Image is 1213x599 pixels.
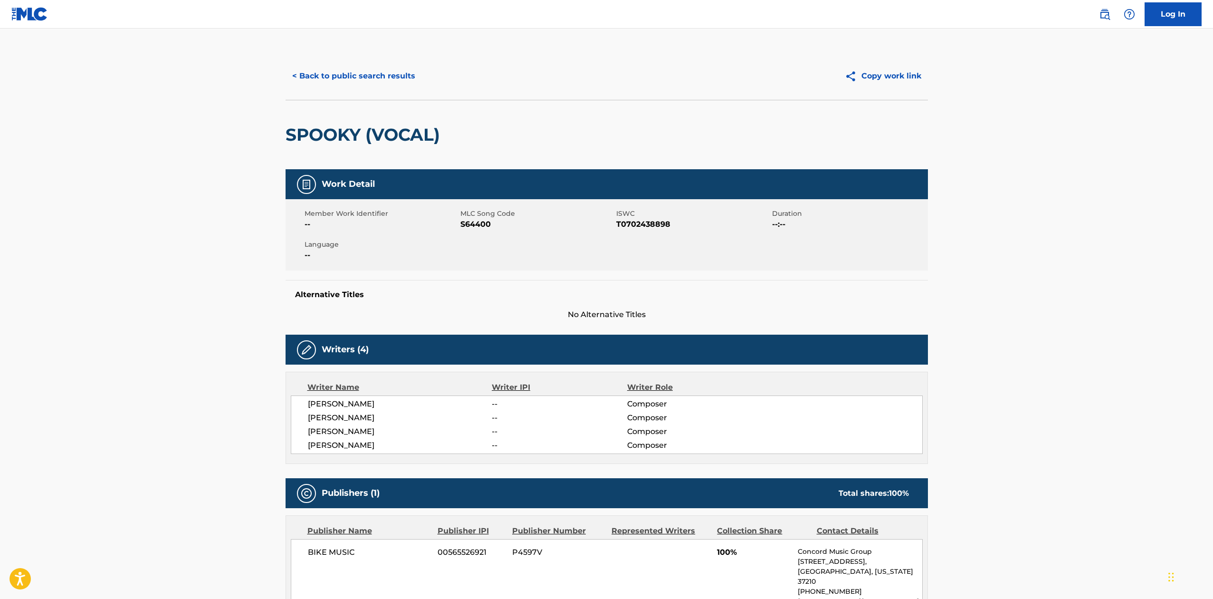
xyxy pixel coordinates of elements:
div: Publisher IPI [438,525,505,537]
span: [PERSON_NAME] [308,440,492,451]
span: P4597V [512,547,604,558]
span: Composer [627,440,750,451]
span: [PERSON_NAME] [308,398,492,410]
h5: Publishers (1) [322,488,380,499]
div: Publisher Name [307,525,430,537]
img: Publishers [301,488,312,499]
div: Collection Share [717,525,809,537]
span: -- [492,412,627,424]
h5: Writers (4) [322,344,369,355]
span: 00565526921 [438,547,505,558]
span: MLC Song Code [460,209,614,219]
img: search [1099,9,1110,20]
h5: Alternative Titles [295,290,918,299]
div: Total shares: [839,488,909,499]
span: [PERSON_NAME] [308,412,492,424]
span: -- [305,219,458,230]
img: Writers [301,344,312,356]
p: [GEOGRAPHIC_DATA], [US_STATE] 37210 [798,567,922,587]
h2: SPOOKY (VOCAL) [286,124,445,145]
span: Composer [627,426,750,437]
p: [STREET_ADDRESS], [798,557,922,567]
span: Duration [772,209,926,219]
img: MLC Logo [11,7,48,21]
a: Public Search [1095,5,1114,24]
button: Copy work link [838,64,928,88]
span: Composer [627,412,750,424]
span: T0702438898 [616,219,770,230]
h5: Work Detail [322,179,375,190]
span: S64400 [460,219,614,230]
span: 100% [717,547,791,558]
span: 100 % [889,489,909,498]
img: Work Detail [301,179,312,190]
span: -- [492,426,627,437]
span: --:-- [772,219,926,230]
span: -- [305,250,458,261]
span: -- [492,398,627,410]
img: help [1124,9,1135,20]
img: Copy work link [845,70,861,82]
div: Drag [1168,563,1174,591]
iframe: Chat Widget [1165,553,1213,599]
span: ISWC [616,209,770,219]
div: Writer Name [307,382,492,393]
a: Log In [1145,2,1202,26]
span: No Alternative Titles [286,309,928,320]
div: Writer IPI [492,382,627,393]
span: Composer [627,398,750,410]
p: Concord Music Group [798,547,922,557]
div: Publisher Number [512,525,604,537]
button: < Back to public search results [286,64,422,88]
div: Represented Writers [611,525,710,537]
span: Member Work Identifier [305,209,458,219]
div: Contact Details [817,525,909,537]
span: -- [492,440,627,451]
div: Writer Role [627,382,750,393]
span: Language [305,240,458,250]
p: [PHONE_NUMBER] [798,587,922,597]
span: [PERSON_NAME] [308,426,492,437]
span: BIKE MUSIC [308,547,431,558]
div: Help [1120,5,1139,24]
